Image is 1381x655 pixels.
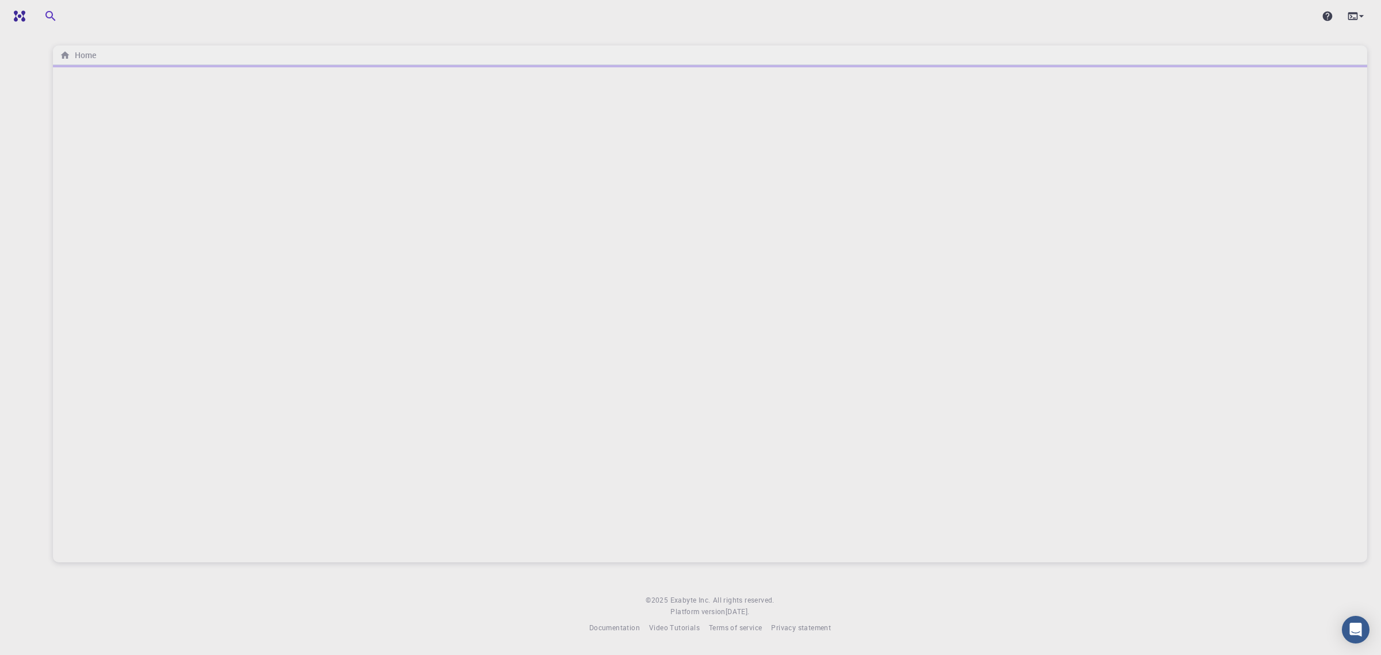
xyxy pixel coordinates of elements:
span: Video Tutorials [649,623,700,632]
a: [DATE]. [726,606,750,618]
span: Documentation [589,623,640,632]
span: All rights reserved. [713,595,775,606]
span: Terms of service [709,623,762,632]
a: Exabyte Inc. [670,595,711,606]
a: Terms of service [709,622,762,634]
h6: Home [70,49,96,62]
div: Open Intercom Messenger [1342,616,1369,643]
img: logo [9,10,25,22]
a: Video Tutorials [649,622,700,634]
span: Privacy statement [771,623,831,632]
span: Platform version [670,606,725,618]
a: Documentation [589,622,640,634]
span: © 2025 [646,595,670,606]
span: [DATE] . [726,607,750,616]
span: Exabyte Inc. [670,595,711,604]
a: Privacy statement [771,622,831,634]
nav: breadcrumb [58,49,98,62]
